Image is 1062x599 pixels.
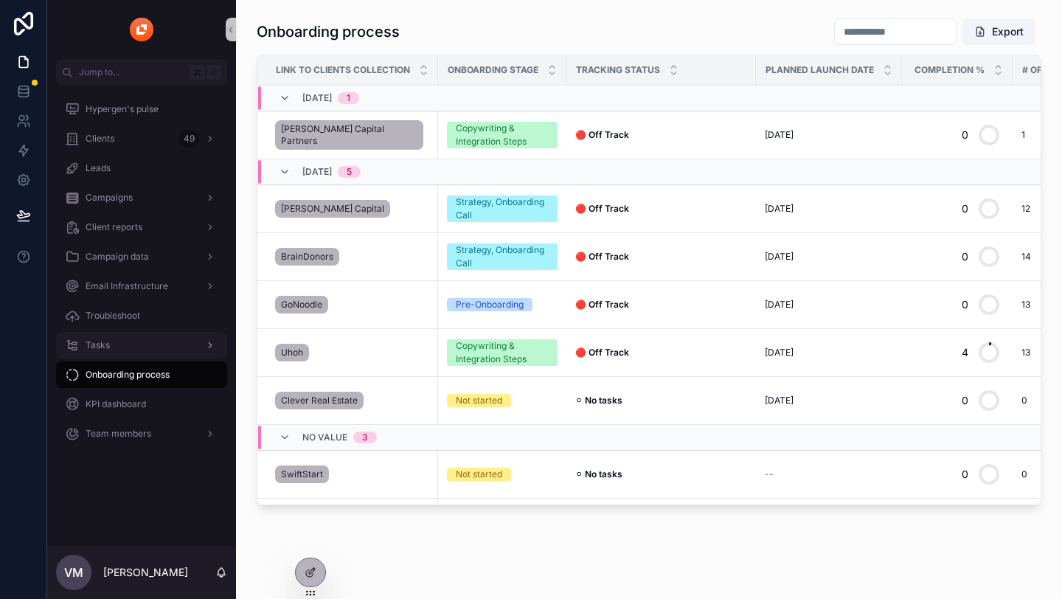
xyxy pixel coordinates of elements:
[347,92,350,104] div: 1
[962,242,968,271] div: 0
[56,184,227,211] a: Campaigns
[575,129,629,140] strong: 🔴 Off Track
[281,123,417,147] span: [PERSON_NAME] Capital Partners
[86,310,140,322] span: Troubleshoot
[86,339,110,351] span: Tasks
[302,432,347,443] span: No value
[86,133,114,145] span: Clients
[765,347,794,359] span: [DATE]
[1021,468,1027,480] span: 0
[575,347,629,358] strong: 🔴 Off Track
[281,251,333,263] span: BrainDonors
[56,155,227,181] a: Leads
[575,395,622,406] strong: ⚪ No tasks
[257,21,400,42] h1: Onboarding process
[575,251,629,262] strong: 🔴 Off Track
[86,428,151,440] span: Team members
[208,66,220,78] span: K
[962,338,968,367] div: 4
[765,251,794,263] span: [DATE]
[575,203,629,214] strong: 🔴 Off Track
[281,299,322,311] span: GoNoodle
[576,64,660,76] span: Tracking status
[448,64,538,76] span: Onboarding stage
[86,369,170,381] span: Onboarding process
[1021,251,1031,263] span: 14
[765,395,794,406] span: [DATE]
[456,339,549,366] div: Copywriting & Integration Steps
[86,251,149,263] span: Campaign data
[179,130,199,148] div: 49
[1021,129,1025,141] span: 1
[56,243,227,270] a: Campaign data
[56,125,227,152] a: Clients49
[281,203,384,215] span: [PERSON_NAME] Capital
[962,194,968,224] div: 0
[575,299,629,310] strong: 🔴 Off Track
[347,166,352,178] div: 5
[281,395,358,406] span: Clever Real Estate
[276,64,410,76] span: Link to clients collection
[456,195,549,222] div: Strategy, Onboarding Call
[275,465,329,483] a: SwiftStart
[64,564,83,581] span: VM
[962,18,1035,45] button: Export
[275,120,423,150] a: [PERSON_NAME] Capital Partners
[765,203,794,215] span: [DATE]
[302,92,332,104] span: [DATE]
[86,280,168,292] span: Email Infrastructure
[281,347,303,359] span: Uhoh
[56,332,227,359] a: Tasks
[765,299,794,311] span: [DATE]
[56,273,227,299] a: Email Infrastructure
[86,398,146,410] span: KPI dashboard
[56,302,227,329] a: Troubleshoot
[86,221,142,233] span: Client reports
[130,18,153,41] img: App logo
[86,162,111,174] span: Leads
[914,64,985,76] span: Completion %
[275,392,364,409] a: Clever Real Estate
[56,96,227,122] a: Hypergen's pulse
[456,468,502,481] div: Not started
[962,460,968,489] div: 0
[56,420,227,447] a: Team members
[456,243,549,270] div: Strategy, Onboarding Call
[765,129,794,141] span: [DATE]
[275,344,309,361] a: Uhoh
[275,296,328,314] a: GoNoodle
[275,200,390,218] a: [PERSON_NAME] Capital
[56,59,227,86] button: Jump to...K
[56,361,227,388] a: Onboarding process
[765,468,774,480] span: --
[275,248,339,266] a: BrainDonors
[362,432,368,443] div: 3
[302,166,332,178] span: [DATE]
[962,290,968,319] div: 0
[56,214,227,240] a: Client reports
[1021,347,1030,359] span: 13
[766,64,874,76] span: Planned launch date
[86,103,159,115] span: Hypergen's pulse
[1021,203,1030,215] span: 12
[962,120,968,150] div: 0
[575,468,622,479] strong: ⚪ No tasks
[103,565,188,580] p: [PERSON_NAME]
[456,394,502,407] div: Not started
[1021,395,1027,406] span: 0
[86,192,133,204] span: Campaigns
[56,391,227,418] a: KPI dashboard
[456,122,549,148] div: Copywriting & Integration Steps
[1021,299,1030,311] span: 13
[79,66,184,78] span: Jump to...
[281,468,323,480] span: SwiftStart
[47,86,236,466] div: scrollable content
[456,298,524,311] div: Pre-Onboarding
[962,386,968,415] div: 0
